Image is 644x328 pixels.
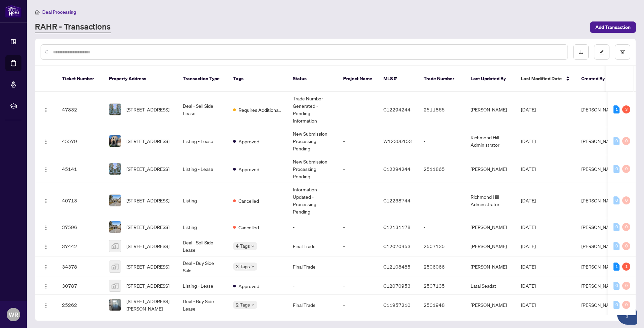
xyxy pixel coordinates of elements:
[378,66,418,92] th: MLS #
[465,256,516,277] td: [PERSON_NAME]
[581,302,618,308] span: [PERSON_NAME]
[418,256,465,277] td: 2506066
[613,105,620,113] div: 1
[238,166,259,173] span: Approved
[590,21,636,33] button: Add Transaction
[581,197,618,203] span: [PERSON_NAME]
[104,66,177,92] th: Property Address
[622,196,630,204] div: 0
[418,127,465,155] td: -
[465,66,516,92] th: Last Updated By
[521,75,562,82] span: Last Modified Date
[41,280,51,291] button: Logo
[613,242,620,250] div: 0
[126,137,169,145] span: [STREET_ADDRESS]
[41,136,51,146] button: Logo
[576,66,616,92] th: Created By
[238,224,259,231] span: Cancelled
[338,127,378,155] td: -
[41,261,51,272] button: Logo
[338,236,378,256] td: -
[521,283,536,289] span: [DATE]
[599,50,604,54] span: edit
[43,198,49,204] img: Logo
[521,106,536,112] span: [DATE]
[613,137,620,145] div: 0
[287,277,338,295] td: -
[383,106,411,112] span: C12294244
[287,66,338,92] th: Status
[383,224,411,230] span: C12131178
[516,66,576,92] th: Last Modified Date
[465,127,516,155] td: Richmond Hill Administrator
[615,44,630,60] button: filter
[41,222,51,232] button: Logo
[465,218,516,236] td: [PERSON_NAME]
[35,10,40,14] span: home
[9,310,18,319] span: WR
[338,183,378,218] td: -
[43,167,49,172] img: Logo
[41,104,51,115] button: Logo
[338,155,378,183] td: -
[43,284,49,289] img: Logo
[521,302,536,308] span: [DATE]
[622,242,630,250] div: 0
[177,155,228,183] td: Listing - Lease
[465,183,516,218] td: Richmond Hill Administrator
[418,236,465,256] td: 2507135
[581,243,618,249] span: [PERSON_NAME]
[238,138,259,145] span: Approved
[251,244,255,248] span: down
[287,256,338,277] td: Final Trade
[620,50,625,54] span: filter
[126,106,169,113] span: [STREET_ADDRESS]
[595,22,631,33] span: Add Transaction
[109,195,121,206] img: thumbnail-img
[383,302,411,308] span: C11957210
[109,135,121,147] img: thumbnail-img
[383,138,412,144] span: W12306153
[622,165,630,173] div: 0
[581,224,618,230] span: [PERSON_NAME]
[109,261,121,272] img: thumbnail-img
[251,265,255,268] span: down
[57,277,104,295] td: 30787
[177,66,228,92] th: Transaction Type
[236,263,250,270] span: 3 Tags
[43,265,49,270] img: Logo
[613,301,620,309] div: 0
[465,155,516,183] td: [PERSON_NAME]
[238,106,282,113] span: Requires Additional Docs
[43,107,49,113] img: Logo
[109,163,121,175] img: thumbnail-img
[383,197,411,203] span: C12238744
[581,264,618,270] span: [PERSON_NAME]
[383,283,411,289] span: C12070953
[41,299,51,310] button: Logo
[251,303,255,307] span: down
[177,277,228,295] td: Listing - Lease
[41,163,51,174] button: Logo
[126,242,169,250] span: [STREET_ADDRESS]
[622,301,630,309] div: 0
[57,183,104,218] td: 40713
[43,244,49,249] img: Logo
[521,224,536,230] span: [DATE]
[594,44,609,60] button: edit
[418,218,465,236] td: -
[287,236,338,256] td: Final Trade
[418,277,465,295] td: 2507135
[418,155,465,183] td: 2511865
[35,21,111,33] a: RAHR - Transactions
[521,138,536,144] span: [DATE]
[236,301,250,309] span: 2 Tags
[177,92,228,127] td: Deal - Sell Side Lease
[581,283,618,289] span: [PERSON_NAME]
[287,155,338,183] td: New Submission - Processing Pending
[338,92,378,127] td: -
[109,240,121,252] img: thumbnail-img
[622,282,630,290] div: 0
[177,295,228,315] td: Deal - Buy Side Lease
[177,127,228,155] td: Listing - Lease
